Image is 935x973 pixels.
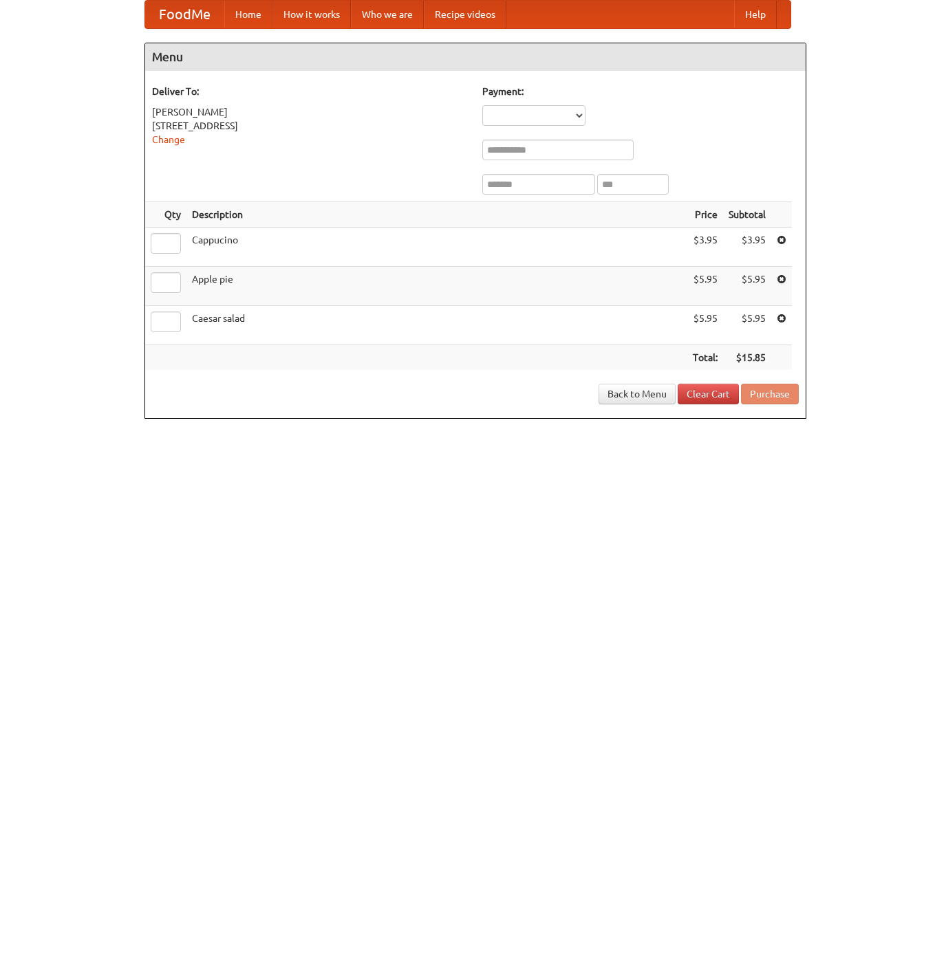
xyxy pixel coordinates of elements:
[723,228,771,267] td: $3.95
[687,202,723,228] th: Price
[734,1,777,28] a: Help
[152,134,185,145] a: Change
[145,202,186,228] th: Qty
[678,384,739,404] a: Clear Cart
[687,267,723,306] td: $5.95
[186,267,687,306] td: Apple pie
[186,306,687,345] td: Caesar salad
[723,306,771,345] td: $5.95
[723,202,771,228] th: Subtotal
[272,1,351,28] a: How it works
[186,202,687,228] th: Description
[186,228,687,267] td: Cappucino
[224,1,272,28] a: Home
[152,105,469,119] div: [PERSON_NAME]
[145,1,224,28] a: FoodMe
[687,345,723,371] th: Total:
[687,228,723,267] td: $3.95
[351,1,424,28] a: Who we are
[152,85,469,98] h5: Deliver To:
[723,345,771,371] th: $15.85
[687,306,723,345] td: $5.95
[482,85,799,98] h5: Payment:
[145,43,806,71] h4: Menu
[152,119,469,133] div: [STREET_ADDRESS]
[424,1,506,28] a: Recipe videos
[741,384,799,404] button: Purchase
[599,384,676,404] a: Back to Menu
[723,267,771,306] td: $5.95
